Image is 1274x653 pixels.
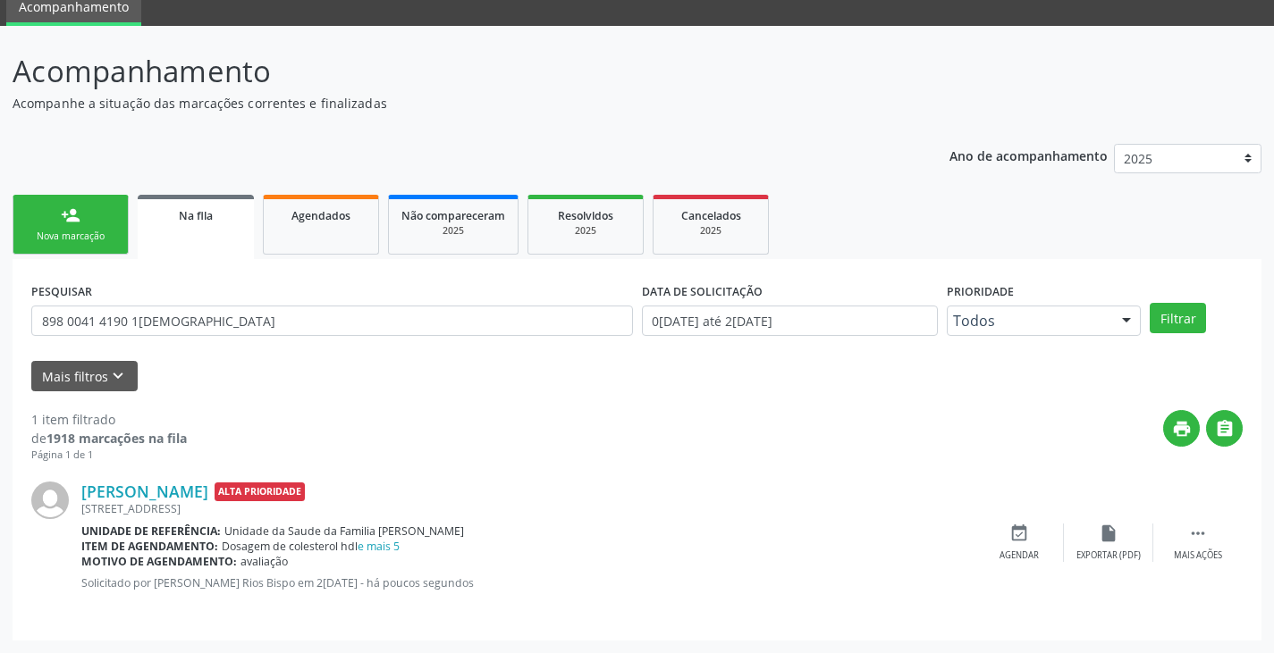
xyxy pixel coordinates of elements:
div: de [31,429,187,448]
p: Acompanhamento [13,49,887,94]
span: Resolvidos [558,208,613,223]
b: Item de agendamento: [81,539,218,554]
div: 2025 [666,224,755,238]
i: keyboard_arrow_down [108,366,128,386]
strong: 1918 marcações na fila [46,430,187,447]
p: Solicitado por [PERSON_NAME] Rios Bispo em 2[DATE] - há poucos segundos [81,575,974,590]
span: Agendados [291,208,350,223]
b: Motivo de agendamento: [81,554,237,569]
i: event_available [1009,523,1029,543]
button: print [1163,410,1200,447]
button: Mais filtroskeyboard_arrow_down [31,361,138,392]
p: Ano de acompanhamento [949,144,1108,166]
button: Filtrar [1150,303,1206,333]
span: Alta Prioridade [215,482,305,501]
a: [PERSON_NAME] [81,481,208,501]
div: Página 1 de 1 [31,448,187,463]
a: e mais 5 [358,539,400,554]
span: avaliação [240,554,288,569]
div: 2025 [541,224,630,238]
input: Selecione um intervalo [642,306,938,336]
div: person_add [61,205,80,225]
i: insert_drive_file [1099,523,1118,543]
span: Cancelados [681,208,741,223]
span: Na fila [179,208,213,223]
div: Agendar [1000,549,1039,562]
i:  [1188,523,1208,543]
input: Nome, CNS [31,306,633,336]
span: Unidade da Saude da Familia [PERSON_NAME] [224,523,464,539]
div: Nova marcação [26,230,115,243]
i: print [1172,419,1192,439]
img: img [31,481,69,519]
button:  [1206,410,1243,447]
div: Exportar (PDF) [1076,549,1141,562]
span: Não compareceram [401,208,505,223]
div: Mais ações [1174,549,1222,562]
div: [STREET_ADDRESS] [81,501,974,516]
span: Todos [953,312,1105,330]
p: Acompanhe a situação das marcações correntes e finalizadas [13,94,887,113]
i:  [1215,419,1235,439]
label: DATA DE SOLICITAÇÃO [642,278,763,306]
label: Prioridade [947,278,1014,306]
b: Unidade de referência: [81,523,221,539]
span: Dosagem de colesterol hdl [222,539,400,554]
label: PESQUISAR [31,278,92,306]
div: 2025 [401,224,505,238]
div: 1 item filtrado [31,410,187,429]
